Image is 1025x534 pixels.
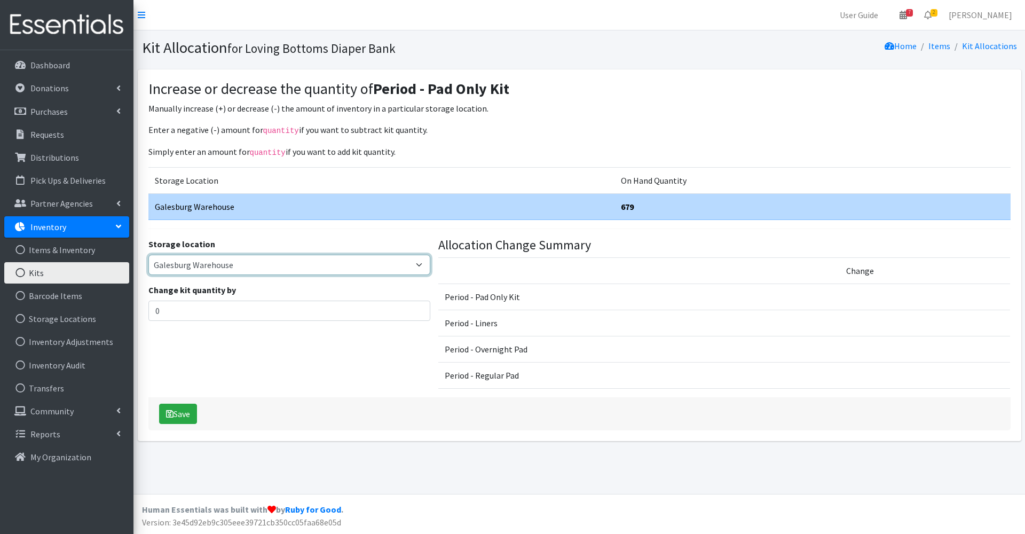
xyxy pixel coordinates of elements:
[438,310,840,336] td: Period - Liners
[4,400,129,422] a: Community
[148,102,1011,115] p: Manually increase (+) or decrease (-) the amount of inventory in a particular storage location.
[4,446,129,468] a: My Organization
[30,222,66,232] p: Inventory
[30,129,64,140] p: Requests
[263,127,299,135] code: quantity
[4,355,129,376] a: Inventory Audit
[30,83,69,93] p: Donations
[30,406,74,417] p: Community
[840,257,1010,284] td: Change
[148,80,1011,98] h3: Increase or decrease the quantity of
[4,285,129,307] a: Barcode Items
[148,238,215,250] label: Storage location
[4,54,129,76] a: Dashboard
[4,101,129,122] a: Purchases
[30,152,79,163] p: Distributions
[4,170,129,191] a: Pick Ups & Deliveries
[373,79,509,98] strong: Period - Pad Only Kit
[30,106,68,117] p: Purchases
[142,517,341,528] span: Version: 3e45d92eb9c305eee39721cb350cc05faa68e05d
[438,284,840,310] td: Period - Pad Only Kit
[438,362,840,388] td: Period - Regular Pad
[438,336,840,362] td: Period - Overnight Pad
[30,60,70,70] p: Dashboard
[931,9,937,17] span: 2
[148,284,236,296] label: Change kit quantity by
[148,194,614,220] td: Galesburg Warehouse
[916,4,940,26] a: 2
[30,452,91,462] p: My Organization
[30,198,93,209] p: Partner Agencies
[4,147,129,168] a: Distributions
[30,429,60,439] p: Reports
[928,41,950,51] a: Items
[940,4,1021,26] a: [PERSON_NAME]
[4,331,129,352] a: Inventory Adjustments
[438,238,1011,253] h4: Allocation Change Summary
[885,41,917,51] a: Home
[250,148,286,157] code: quantity
[159,404,197,424] button: Save
[906,9,913,17] span: 7
[148,123,1011,137] p: Enter a negative (-) amount for if you want to subtract kit quantity.
[4,193,129,214] a: Partner Agencies
[285,504,341,515] a: Ruby for Good
[4,77,129,99] a: Donations
[4,423,129,445] a: Reports
[962,41,1017,51] a: Kit Allocations
[4,262,129,284] a: Kits
[142,38,575,57] h1: Kit Allocation
[4,308,129,329] a: Storage Locations
[148,145,1011,159] p: Simply enter an amount for if you want to add kit quantity.
[891,4,916,26] a: 7
[831,4,887,26] a: User Guide
[4,378,129,399] a: Transfers
[30,175,106,186] p: Pick Ups & Deliveries
[4,239,129,261] a: Items & Inventory
[4,124,129,145] a: Requests
[621,201,634,212] strong: 679
[142,504,343,515] strong: Human Essentials was built with by .
[614,168,1011,194] td: On Hand Quantity
[148,168,614,194] td: Storage Location
[4,216,129,238] a: Inventory
[4,7,129,43] img: HumanEssentials
[227,41,396,56] small: for Loving Bottoms Diaper Bank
